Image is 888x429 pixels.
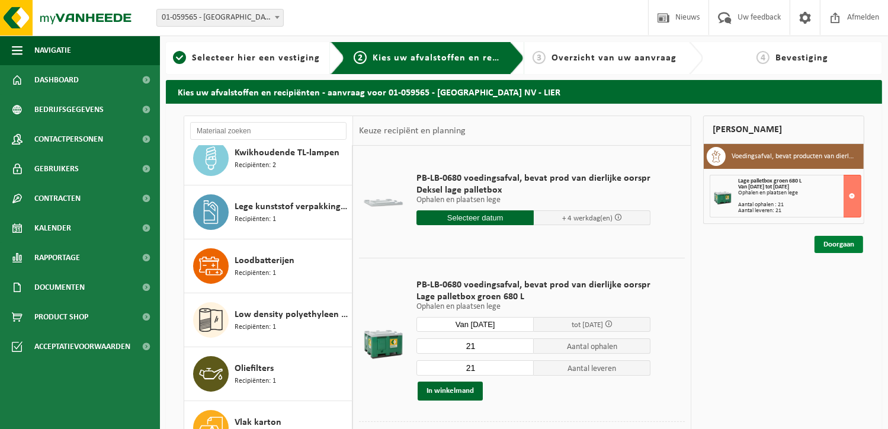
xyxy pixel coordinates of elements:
[157,9,283,26] span: 01-059565 - JERMAYO NV - LIER
[534,338,651,354] span: Aantal ophalen
[235,160,276,171] span: Recipiënten: 2
[34,243,80,273] span: Rapportage
[34,332,130,361] span: Acceptatievoorwaarden
[34,213,71,243] span: Kalender
[34,154,79,184] span: Gebruikers
[184,293,352,347] button: Low density polyethyleen (LDPE) folie, los, naturel/gekleurd (80/20) Recipiënten: 1
[190,122,347,140] input: Materiaal zoeken
[416,279,650,291] span: PB-LB-0680 voedingsafval, bevat prod van dierlijke oorspr
[235,361,274,376] span: Oliefilters
[34,124,103,154] span: Contactpersonen
[533,51,546,64] span: 3
[738,178,802,184] span: Lage palletbox groen 680 L
[235,254,294,268] span: Loodbatterijen
[416,317,534,332] input: Selecteer datum
[173,51,186,64] span: 1
[172,51,321,65] a: 1Selecteer hier een vestiging
[416,303,650,311] p: Ophalen en plaatsen lege
[416,291,650,303] span: Lage palletbox groen 680 L
[552,53,677,63] span: Overzicht van uw aanvraag
[34,273,85,302] span: Documenten
[34,95,104,124] span: Bedrijfsgegevens
[738,202,861,208] div: Aantal ophalen : 21
[235,146,339,160] span: Kwikhoudende TL-lampen
[235,268,276,279] span: Recipiënten: 1
[235,214,276,225] span: Recipiënten: 1
[562,214,613,222] span: + 4 werkdag(en)
[416,196,650,204] p: Ophalen en plaatsen lege
[534,360,651,376] span: Aantal leveren
[418,382,483,401] button: In winkelmand
[738,190,861,196] div: Ophalen en plaatsen lege
[34,36,71,65] span: Navigatie
[166,80,882,103] h2: Kies uw afvalstoffen en recipiënten - aanvraag voor 01-059565 - [GEOGRAPHIC_DATA] NV - LIER
[192,53,320,63] span: Selecteer hier een vestiging
[34,184,81,213] span: Contracten
[416,210,534,225] input: Selecteer datum
[703,116,864,144] div: [PERSON_NAME]
[184,132,352,185] button: Kwikhoudende TL-lampen Recipiënten: 2
[738,208,861,214] div: Aantal leveren: 21
[572,321,603,329] span: tot [DATE]
[416,172,650,184] span: PB-LB-0680 voedingsafval, bevat prod van dierlijke oorspr
[184,239,352,293] button: Loodbatterijen Recipiënten: 1
[416,184,650,196] span: Deksel lage palletbox
[235,308,349,322] span: Low density polyethyleen (LDPE) folie, los, naturel/gekleurd (80/20)
[235,376,276,387] span: Recipiënten: 1
[373,53,536,63] span: Kies uw afvalstoffen en recipiënten
[775,53,828,63] span: Bevestiging
[235,200,349,214] span: Lege kunststof verpakkingen van gevaarlijke stoffen
[732,147,855,166] h3: Voedingsafval, bevat producten van dierlijke oorsprong, gemengde verpakking (exclusief glas), cat...
[353,116,472,146] div: Keuze recipiënt en planning
[34,302,88,332] span: Product Shop
[815,236,863,253] a: Doorgaan
[156,9,284,27] span: 01-059565 - JERMAYO NV - LIER
[354,51,367,64] span: 2
[184,347,352,401] button: Oliefilters Recipiënten: 1
[184,185,352,239] button: Lege kunststof verpakkingen van gevaarlijke stoffen Recipiënten: 1
[756,51,770,64] span: 4
[235,322,276,333] span: Recipiënten: 1
[738,184,789,190] strong: Van [DATE] tot [DATE]
[34,65,79,95] span: Dashboard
